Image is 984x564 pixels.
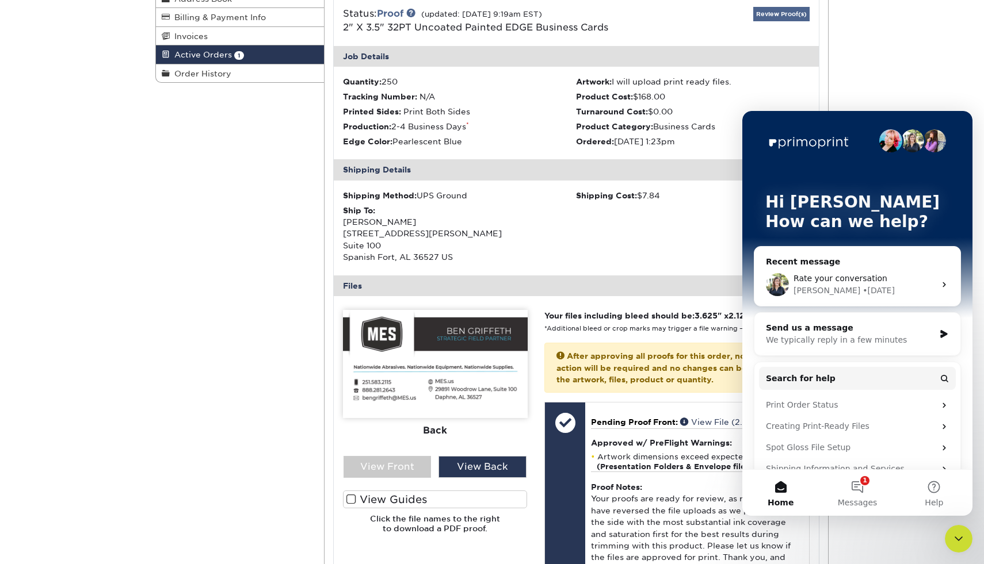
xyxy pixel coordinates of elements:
[156,8,324,26] a: Billing & Payment Info
[343,122,391,131] strong: Production:
[576,121,810,132] li: Business Cards
[377,8,403,19] a: Proof
[344,456,432,478] div: View Front
[343,136,577,147] li: Pearlescent Blue
[156,45,324,64] a: Active Orders 1
[343,137,392,146] strong: Edge Color:
[421,10,542,18] small: (updated: [DATE] 9:19am EST)
[576,91,810,102] li: $168.00
[576,122,653,131] strong: Product Category:
[576,191,637,200] strong: Shipping Cost:
[729,311,750,320] span: 2.125
[438,456,527,478] div: View Back
[343,191,417,200] strong: Shipping Method:
[343,418,528,443] div: Back
[597,462,791,471] strong: (Presentation Folders & Envelope files excluded)
[419,92,435,101] span: N/A
[334,46,819,67] div: Job Details
[753,7,810,21] a: Review Proof(s)
[170,32,208,41] span: Invoices
[156,27,324,45] a: Invoices
[343,190,577,201] div: UPS Ground
[591,482,642,492] strong: Proof Notes:
[343,107,401,116] strong: Printed Sides:
[334,275,819,296] div: Files
[576,190,810,201] div: $7.84
[544,325,774,332] small: *Additional bleed or crop marks may trigger a file warning –
[343,206,375,215] strong: Ship To:
[3,529,98,560] iframe: Google Customer Reviews
[576,76,810,87] li: I will upload print ready files.
[576,77,612,86] strong: Artwork:
[695,311,718,320] span: 3.625
[343,514,528,542] h6: Click the file names to the right to download a PDF proof.
[343,205,577,263] div: [PERSON_NAME] [STREET_ADDRESS][PERSON_NAME] Suite 100 Spanish Fort, AL 36527 US
[576,107,648,116] strong: Turnaround Cost:
[343,22,608,33] a: 2" X 3.5" 32PT Uncoated Painted EDGE Business Cards
[742,111,972,516] iframe: Intercom live chat
[403,107,470,116] span: Print Both Sides
[591,417,678,427] span: Pending Proof Front:
[576,137,614,146] strong: Ordered:
[544,311,754,320] strong: Your files including bleed should be: " x "
[234,51,244,60] span: 1
[343,121,577,132] li: 2-4 Business Days
[170,50,232,59] span: Active Orders
[343,76,577,87] li: 250
[556,351,784,384] strong: After approving all proofs for this order, no further action will be required and no changes can ...
[170,13,266,22] span: Billing & Payment Info
[334,159,819,180] div: Shipping Details
[343,92,417,101] strong: Tracking Number:
[343,490,528,508] label: View Guides
[334,7,657,34] div: Status:
[591,438,803,447] h4: Approved w/ PreFlight Warnings:
[576,136,810,147] li: [DATE] 1:23pm
[591,452,803,471] li: Artwork dimensions exceed expected size.
[945,525,972,553] iframe: Intercom live chat
[156,64,324,82] a: Order History
[576,106,810,117] li: $0.00
[170,69,231,78] span: Order History
[680,417,771,427] a: View File (2.58 MB)
[576,92,633,101] strong: Product Cost:
[343,77,382,86] strong: Quantity:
